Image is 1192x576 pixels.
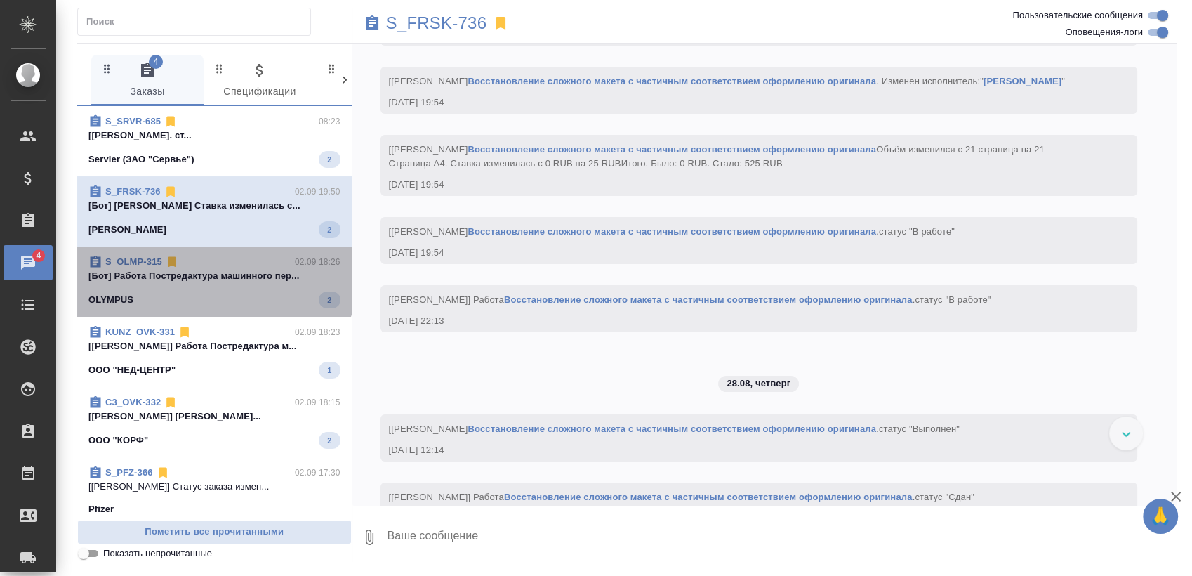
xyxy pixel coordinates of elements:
span: " " [980,76,1065,86]
p: [[PERSON_NAME]] [PERSON_NAME]... [88,410,340,424]
p: 02.09 19:50 [295,185,340,199]
button: 🙏 [1143,499,1178,534]
svg: Отписаться [178,325,192,339]
span: Пользовательские сообщения [1012,8,1143,22]
span: статус "В работе" [879,226,955,237]
span: 4 [149,55,163,69]
p: [[PERSON_NAME]. ст... [88,129,340,143]
p: [PERSON_NAME] [88,223,166,237]
span: 2 [319,223,340,237]
a: Восстановление сложного макета с частичным соответствием оформлению оригинала [468,144,876,155]
span: статус "Выполнен" [879,424,960,434]
span: 🙏 [1148,502,1172,531]
span: 4 [27,249,49,263]
span: Пометить все прочитанными [85,524,344,540]
span: 1 [319,363,340,377]
svg: Отписаться [164,185,178,199]
input: Поиск [86,12,310,32]
span: 2 [319,433,340,447]
span: [[PERSON_NAME]] Работа . [389,492,975,502]
div: C3_OVK-33202.09 18:15[[PERSON_NAME]] [PERSON_NAME]...ООО "КОРФ"2 [77,387,352,457]
a: Восстановление сложного макета с частичным соответствием оформлению оригинала [468,76,876,86]
p: Pfizer [88,502,114,516]
p: [Бот] Работа Постредактура машинного пер... [88,269,340,283]
span: Итого. Было: 0 RUB. Стало: 525 RUB [621,158,783,169]
a: 4 [4,245,53,280]
a: Восстановление сложного макета с частичным соответствием оформлению оригинала [468,226,876,237]
svg: Зажми и перетащи, чтобы поменять порядок вкладок [213,62,226,75]
a: S_PFZ-366 [105,467,153,478]
p: [Бот] [PERSON_NAME] Ставка изменилась с... [88,199,340,213]
p: ООО "НЕД-ЦЕНТР" [88,363,176,377]
div: [DATE] 12:14 [389,443,1089,457]
div: S_PFZ-36602.09 17:30[[PERSON_NAME]] Статус заказа измен...Pfizer [77,457,352,525]
div: S_SRVR-68508:23[[PERSON_NAME]. ст...Servier (ЗАО "Сервье")2 [77,106,352,176]
p: 02.09 18:15 [295,395,340,410]
span: [[PERSON_NAME]] Работа . [389,294,991,305]
svg: Отписаться [165,255,179,269]
a: S_OLMP-315 [105,256,162,267]
a: Восстановление сложного макета с частичным соответствием оформлению оригинала [504,492,913,502]
div: [DATE] 19:54 [389,178,1089,192]
p: OLYMPUS [88,293,133,307]
span: Заказы [100,62,195,100]
a: S_FRSK-736 [386,16,487,30]
div: S_FRSK-73602.09 19:50[Бот] [PERSON_NAME] Ставка изменилась с...[PERSON_NAME]2 [77,176,352,247]
div: [DATE] 19:54 [389,246,1089,260]
span: Клиенты [324,62,420,100]
span: [[PERSON_NAME] . [389,226,955,237]
div: S_OLMP-31502.09 18:26[Бот] Работа Постредактура машинного пер...OLYMPUS2 [77,247,352,317]
svg: Отписаться [164,114,178,129]
a: KUNZ_OVK-331 [105,327,175,337]
a: Восстановление сложного макета с частичным соответствием оформлению оригинала [468,424,876,434]
div: [DATE] 19:54 [389,96,1089,110]
div: KUNZ_OVK-33102.09 18:23[[PERSON_NAME]] Работа Постредактура м...ООО "НЕД-ЦЕНТР"1 [77,317,352,387]
p: 28.08, четверг [727,377,790,391]
a: [PERSON_NAME] [984,76,1061,86]
p: [[PERSON_NAME]] Статус заказа измен... [88,480,340,494]
button: Пометить все прочитанными [77,520,352,544]
p: 02.09 18:23 [295,325,340,339]
span: Спецификации [212,62,307,100]
p: Servier (ЗАО "Сервье") [88,152,194,166]
svg: Отписаться [156,466,170,480]
svg: Отписаться [164,395,178,410]
div: [DATE] 22:13 [389,314,1089,328]
p: [[PERSON_NAME]] Работа Постредактура м... [88,339,340,353]
a: S_FRSK-736 [105,186,161,197]
span: статус "Сдан" [915,492,974,502]
span: 2 [319,293,340,307]
span: 2 [319,152,340,166]
a: S_SRVR-685 [105,116,161,126]
span: Показать непрочитанные [103,546,212,561]
span: [[PERSON_NAME] . [389,424,960,434]
span: Оповещения-логи [1065,25,1143,39]
span: [[PERSON_NAME] Объём изменился c 21 страница на 21 Страница А4. Ставка изменилась c 0 RUB на 25 RUB [389,144,1047,169]
p: 08:23 [319,114,340,129]
span: [[PERSON_NAME] . Изменен исполнитель: [389,76,1065,86]
a: Восстановление сложного макета с частичным соответствием оформлению оригинала [504,294,913,305]
p: ООО "КОРФ" [88,433,148,447]
p: 02.09 18:26 [295,255,340,269]
p: 02.09 17:30 [295,466,340,480]
a: C3_OVK-332 [105,397,161,407]
span: статус "В работе" [915,294,991,305]
svg: Зажми и перетащи, чтобы поменять порядок вкладок [100,62,114,75]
